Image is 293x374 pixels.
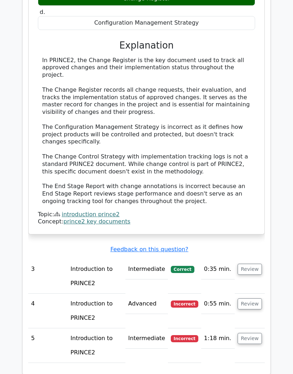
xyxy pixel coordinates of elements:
td: Intermediate [125,259,168,279]
td: 0:55 min. [201,294,235,314]
a: prince2 key documents [64,218,130,225]
h3: Explanation [42,40,251,51]
a: introduction prince2 [62,211,120,218]
a: Feedback on this question? [110,246,188,253]
button: Review [238,333,262,344]
td: Introduction to PRINCE2 [68,259,125,294]
td: 5 [28,328,68,363]
span: Incorrect [171,335,198,342]
td: 4 [28,294,68,328]
td: Introduction to PRINCE2 [68,294,125,328]
td: Advanced [125,294,168,314]
span: Correct [171,266,194,273]
td: Intermediate [125,328,168,349]
td: 3 [28,259,68,294]
span: Incorrect [171,300,198,308]
td: Introduction to PRINCE2 [68,328,125,363]
div: Configuration Management Strategy [38,16,255,30]
div: Concept: [38,218,255,226]
button: Review [238,264,262,275]
div: In PRINCE2, the Change Register is the key document used to track all approved changes and their ... [42,57,251,205]
div: Topic: [38,211,255,218]
span: d. [40,9,45,15]
button: Review [238,298,262,309]
td: 1:18 min. [201,328,235,349]
td: 0:35 min. [201,259,235,279]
